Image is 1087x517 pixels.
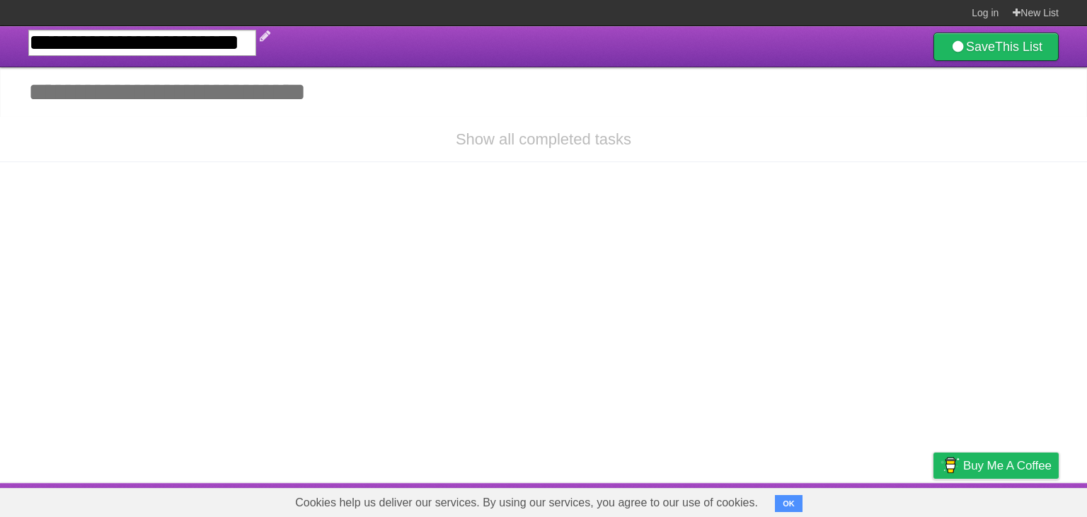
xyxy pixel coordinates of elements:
a: Buy me a coffee [933,453,1059,479]
a: About [745,487,775,513]
a: Privacy [915,487,952,513]
a: Suggest a feature [970,487,1059,513]
button: OK [775,495,803,512]
span: Buy me a coffee [963,453,1052,478]
span: Cookies help us deliver our services. By using our services, you agree to our use of cookies. [281,489,772,517]
a: SaveThis List [933,33,1059,61]
b: This List [995,40,1042,54]
a: Show all completed tasks [456,130,631,148]
img: Buy me a coffee [941,453,960,477]
a: Terms [867,487,898,513]
a: Developers [792,487,849,513]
